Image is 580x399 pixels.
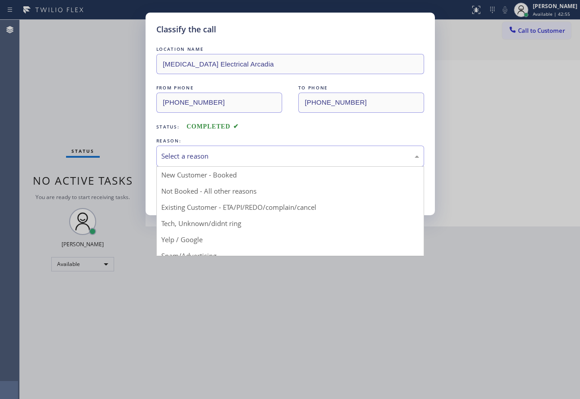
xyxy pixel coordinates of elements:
div: LOCATION NAME [156,44,424,54]
div: Existing Customer - ETA/PI/REDO/complain/cancel [157,199,424,215]
span: COMPLETED [186,123,239,130]
div: FROM PHONE [156,83,282,93]
div: Spam/Advertising [157,248,424,264]
h5: Classify the call [156,23,216,35]
div: Not Booked - All other reasons [157,183,424,199]
div: Tech, Unknown/didnt ring [157,215,424,231]
div: New Customer - Booked [157,167,424,183]
div: Yelp / Google [157,231,424,248]
div: REASON: [156,136,424,146]
span: Status: [156,124,180,130]
input: To phone [298,93,424,113]
div: Select a reason [161,151,419,161]
input: From phone [156,93,282,113]
div: TO PHONE [298,83,424,93]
